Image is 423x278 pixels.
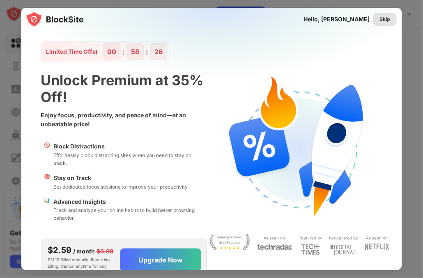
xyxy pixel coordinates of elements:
div: Track and analyze your online habits to build better browsing behavior. [54,206,204,222]
img: gradient.svg [26,8,407,142]
img: light-digital-journal.svg [331,244,357,257]
div: $31.12 Billed annually. Recurring billing. Cancel anytime for any reason [48,244,114,276]
div: Block Distractions [54,142,204,151]
div: Effortlessly block distracting sites when you need to stay on track. [54,151,204,167]
div: / month [74,247,95,256]
div: 🎯 [44,173,51,191]
div: $2.59 [48,244,72,256]
div: Stay on Track [54,173,189,182]
img: specialOfferDiscount.svg [221,72,377,228]
div: 📊 [44,197,51,222]
img: light-techtimes.svg [301,244,320,255]
div: Upgrade Now [138,256,183,264]
div: 🚫 [44,142,51,167]
div: As seen on [366,234,388,242]
img: light-techradar.svg [257,244,292,251]
div: Recognized by [329,234,358,242]
div: Skip [380,15,391,23]
div: $3.99 [97,247,114,256]
div: Featured by [299,234,322,242]
div: Set dedicated focus sessions to improve your productivity. [54,183,189,191]
img: light-netflix.svg [365,244,389,250]
div: As seen on [264,234,285,242]
div: Advanced Insights [54,197,204,206]
img: light-stay-focus.svg [209,234,250,251]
